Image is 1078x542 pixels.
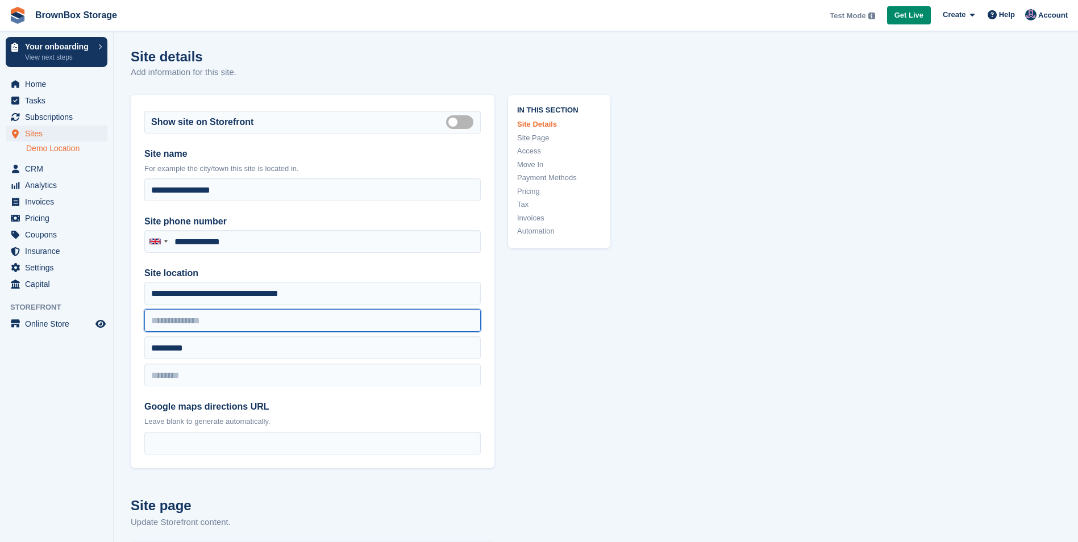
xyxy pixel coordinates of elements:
[517,172,601,184] a: Payment Methods
[517,212,601,224] a: Invoices
[517,145,601,157] a: Access
[517,119,601,130] a: Site Details
[25,109,93,125] span: Subscriptions
[6,109,107,125] a: menu
[517,132,601,144] a: Site Page
[131,49,236,64] h1: Site details
[144,266,481,280] label: Site location
[6,177,107,193] a: menu
[6,37,107,67] a: Your onboarding View next steps
[144,147,481,161] label: Site name
[131,516,494,529] p: Update Storefront content.
[6,161,107,177] a: menu
[10,302,113,313] span: Storefront
[6,316,107,332] a: menu
[6,276,107,292] a: menu
[25,43,93,51] p: Your onboarding
[25,177,93,193] span: Analytics
[144,215,481,228] label: Site phone number
[144,163,481,174] p: For example the city/town this site is located in.
[25,227,93,243] span: Coupons
[446,121,478,123] label: Is public
[517,199,601,210] a: Tax
[25,316,93,332] span: Online Store
[6,76,107,92] a: menu
[943,9,965,20] span: Create
[517,104,601,115] span: In this section
[25,260,93,276] span: Settings
[144,400,481,414] label: Google maps directions URL
[6,243,107,259] a: menu
[25,76,93,92] span: Home
[25,243,93,259] span: Insurance
[517,226,601,237] a: Automation
[830,10,865,22] span: Test Mode
[131,495,494,516] h2: Site page
[25,210,93,226] span: Pricing
[6,210,107,226] a: menu
[94,317,107,331] a: Preview store
[6,194,107,210] a: menu
[6,260,107,276] a: menu
[868,12,875,19] img: icon-info-grey-7440780725fd019a000dd9b08b2336e03edf1995a4989e88bcd33f0948082b44.svg
[145,231,171,252] div: United Kingdom: +44
[131,66,236,79] p: Add information for this site.
[151,115,253,129] label: Show site on Storefront
[25,93,93,109] span: Tasks
[25,276,93,292] span: Capital
[517,159,601,170] a: Move In
[6,126,107,141] a: menu
[25,52,93,62] p: View next steps
[25,161,93,177] span: CRM
[894,10,923,21] span: Get Live
[6,93,107,109] a: menu
[1025,9,1037,20] img: Chris Armstrong
[6,227,107,243] a: menu
[25,194,93,210] span: Invoices
[1038,10,1068,21] span: Account
[25,126,93,141] span: Sites
[9,7,26,24] img: stora-icon-8386f47178a22dfd0bd8f6a31ec36ba5ce8667c1dd55bd0f319d3a0aa187defe.svg
[999,9,1015,20] span: Help
[31,6,122,24] a: BrownBox Storage
[517,186,601,197] a: Pricing
[26,143,107,154] a: Demo Location
[144,416,481,427] p: Leave blank to generate automatically.
[887,6,931,25] a: Get Live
